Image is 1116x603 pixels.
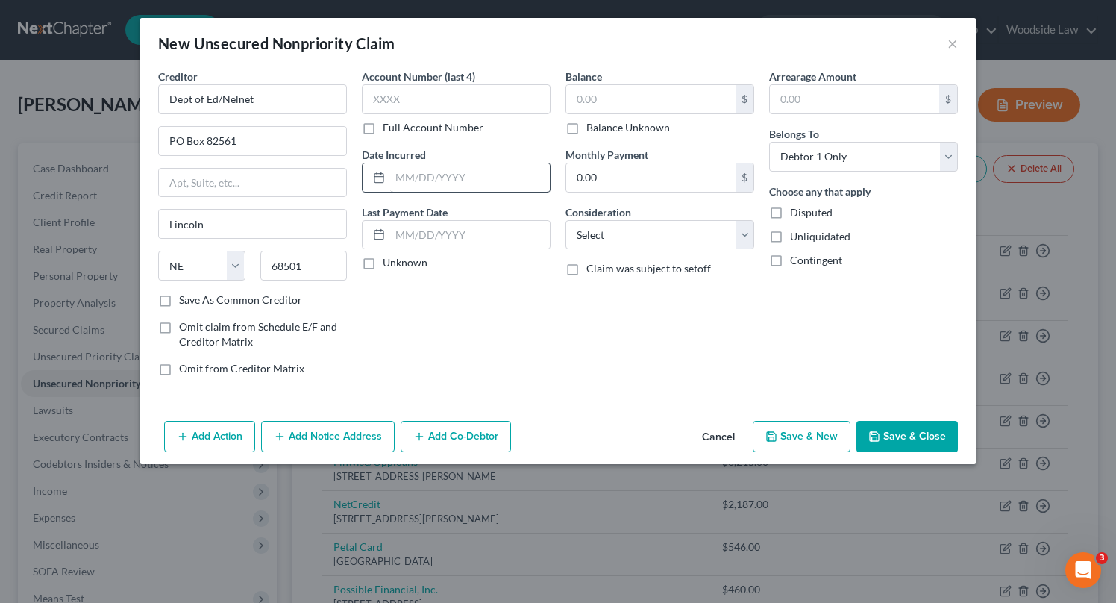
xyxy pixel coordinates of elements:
input: MM/DD/YYYY [390,163,550,192]
iframe: Intercom live chat [1065,552,1101,588]
label: Monthly Payment [565,147,648,163]
label: Balance Unknown [586,120,670,135]
button: Save & Close [856,421,958,452]
input: 0.00 [566,163,736,192]
button: Cancel [690,422,747,452]
div: $ [939,85,957,113]
input: Enter address... [159,127,346,155]
label: Arrearage Amount [769,69,856,84]
div: New Unsecured Nonpriority Claim [158,33,395,54]
span: Omit from Creditor Matrix [179,362,304,375]
input: Search creditor by name... [158,84,347,114]
button: Add Notice Address [261,421,395,452]
input: Enter city... [159,210,346,238]
button: Add Action [164,421,255,452]
span: Belongs To [769,128,819,140]
div: $ [736,85,753,113]
label: Last Payment Date [362,204,448,220]
label: Consideration [565,204,631,220]
input: 0.00 [566,85,736,113]
span: Creditor [158,70,198,83]
div: $ [736,163,753,192]
label: Full Account Number [383,120,483,135]
input: 0.00 [770,85,939,113]
span: Disputed [790,206,833,219]
span: Unliquidated [790,230,850,243]
span: Omit claim from Schedule E/F and Creditor Matrix [179,320,337,348]
input: XXXX [362,84,551,114]
button: Add Co-Debtor [401,421,511,452]
input: Apt, Suite, etc... [159,169,346,197]
button: Save & New [753,421,850,452]
span: Contingent [790,254,842,266]
input: Enter zip... [260,251,348,281]
button: × [947,34,958,52]
label: Choose any that apply [769,184,871,199]
label: Date Incurred [362,147,426,163]
input: MM/DD/YYYY [390,221,550,249]
span: 3 [1096,552,1108,564]
label: Unknown [383,255,427,270]
label: Balance [565,69,602,84]
span: Claim was subject to setoff [586,262,711,275]
label: Save As Common Creditor [179,293,302,307]
label: Account Number (last 4) [362,69,475,84]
